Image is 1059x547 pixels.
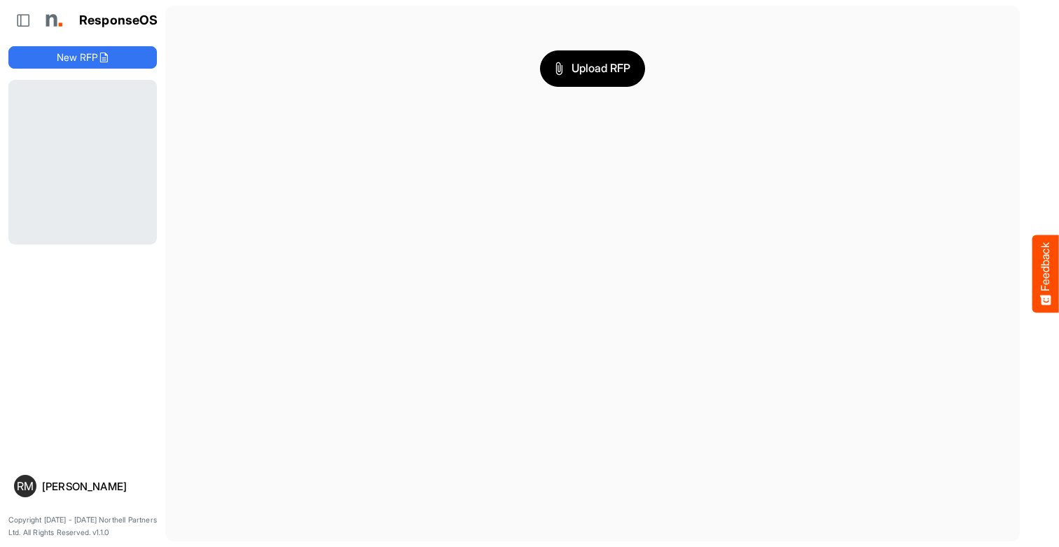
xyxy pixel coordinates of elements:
[8,514,157,539] p: Copyright [DATE] - [DATE] Northell Partners Ltd. All Rights Reserved. v1.1.0
[540,50,645,87] button: Upload RFP
[79,13,158,28] h1: ResponseOS
[1032,235,1059,312] button: Feedback
[8,46,157,69] button: New RFP
[42,481,151,492] div: [PERSON_NAME]
[17,480,34,492] span: RM
[8,80,157,244] div: Loading...
[555,60,630,78] span: Upload RFP
[39,6,67,34] img: Northell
